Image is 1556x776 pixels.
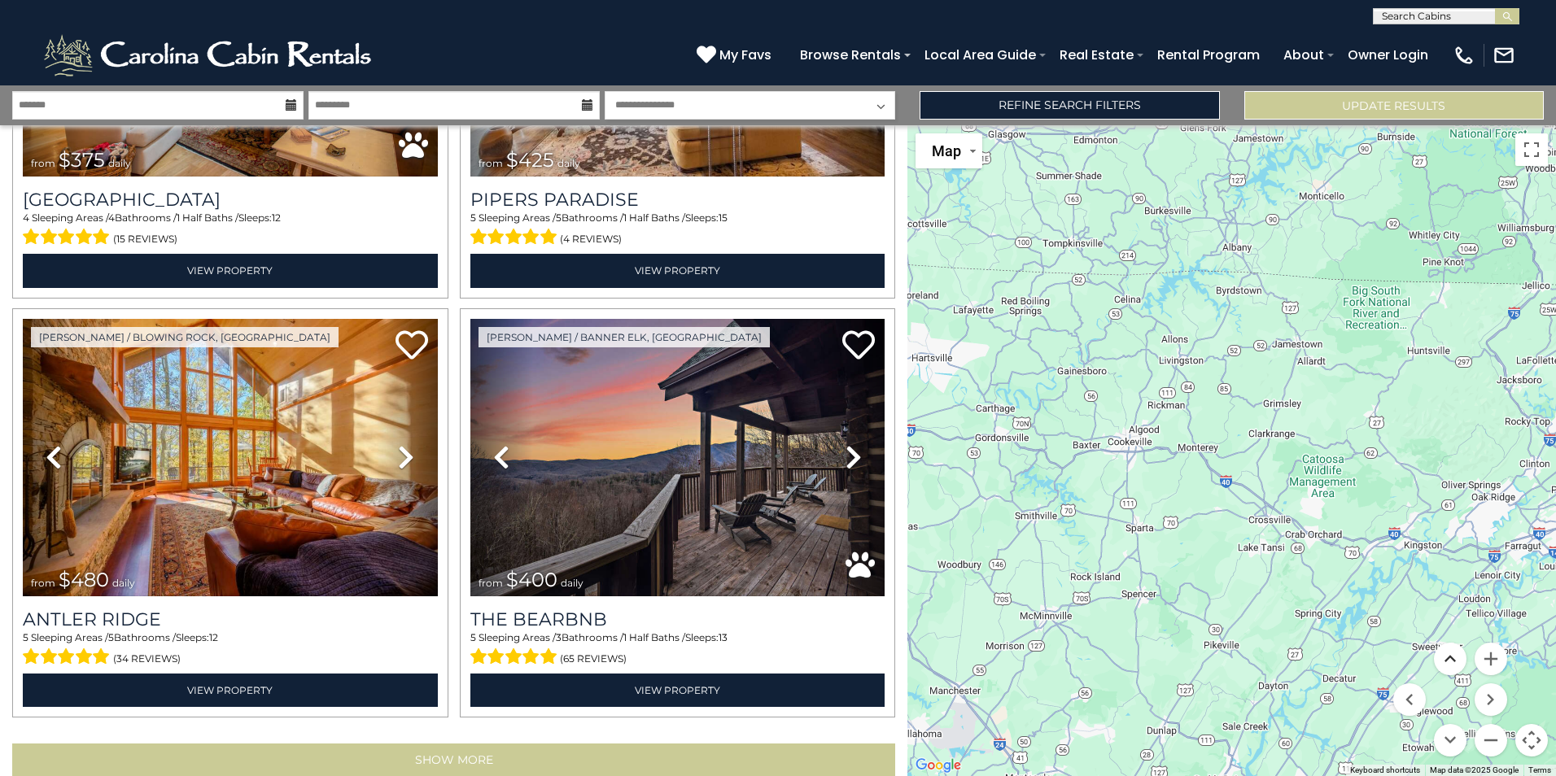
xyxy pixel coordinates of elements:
[719,211,728,224] span: 15
[561,577,583,589] span: daily
[479,577,503,589] span: from
[479,327,770,347] a: [PERSON_NAME] / Banner Elk, [GEOGRAPHIC_DATA]
[1340,41,1436,69] a: Owner Login
[1350,765,1420,776] button: Keyboard shortcuts
[1528,765,1551,774] a: Terms
[1453,44,1475,67] img: phone-regular-white.png
[272,211,281,224] span: 12
[623,631,685,643] span: 1 Half Baths /
[209,631,218,643] span: 12
[920,91,1219,120] a: Refine Search Filters
[177,211,238,224] span: 1 Half Baths /
[31,327,339,347] a: [PERSON_NAME] / Blowing Rock, [GEOGRAPHIC_DATA]
[1430,765,1519,774] span: Map data ©2025 Google
[23,608,438,630] a: Antler Ridge
[1051,41,1142,69] a: Real Estate
[396,329,428,364] a: Add to favorites
[470,189,885,211] a: Pipers Paradise
[506,568,557,591] span: $400
[23,631,28,643] span: 5
[470,319,885,596] img: thumbnail_163977593.jpeg
[59,148,105,172] span: $375
[108,211,115,224] span: 4
[560,648,627,669] span: (65 reviews)
[916,133,982,168] button: Change map style
[1149,41,1268,69] a: Rental Program
[12,743,895,776] button: Show More
[1434,643,1466,675] button: Move up
[470,630,885,669] div: Sleeping Areas / Bathrooms / Sleeps:
[23,674,438,707] a: View Property
[470,674,885,707] a: View Property
[23,189,438,211] h3: Mountain Song Lodge
[23,211,29,224] span: 4
[479,157,503,169] span: from
[113,229,177,250] span: (15 reviews)
[1475,683,1507,716] button: Move right
[1275,41,1332,69] a: About
[1393,683,1426,716] button: Move left
[31,577,55,589] span: from
[911,755,965,776] a: Open this area in Google Maps (opens a new window)
[916,41,1044,69] a: Local Area Guide
[697,45,776,66] a: My Favs
[23,319,438,596] img: thumbnail_163267178.jpeg
[623,211,685,224] span: 1 Half Baths /
[556,631,562,643] span: 3
[23,254,438,287] a: View Property
[113,648,181,669] span: (34 reviews)
[470,254,885,287] a: View Property
[470,608,885,630] a: The Bearbnb
[911,755,965,776] img: Google
[557,157,580,169] span: daily
[1244,91,1544,120] button: Update Results
[1434,724,1466,756] button: Move down
[1493,44,1515,67] img: mail-regular-white.png
[470,631,476,643] span: 5
[1515,724,1548,756] button: Map camera controls
[112,577,135,589] span: daily
[470,211,476,224] span: 5
[1515,133,1548,166] button: Toggle fullscreen view
[31,157,55,169] span: from
[842,329,875,364] a: Add to favorites
[506,148,554,172] span: $425
[792,41,909,69] a: Browse Rentals
[719,45,771,65] span: My Favs
[560,229,622,250] span: (4 reviews)
[932,142,961,159] span: Map
[59,568,109,591] span: $480
[23,211,438,250] div: Sleeping Areas / Bathrooms / Sleeps:
[556,211,562,224] span: 5
[1475,643,1507,675] button: Zoom in
[108,631,114,643] span: 5
[108,157,131,169] span: daily
[41,31,378,80] img: White-1-2.png
[23,189,438,211] a: [GEOGRAPHIC_DATA]
[23,630,438,669] div: Sleeping Areas / Bathrooms / Sleeps:
[1475,724,1507,756] button: Zoom out
[719,631,728,643] span: 13
[470,211,885,250] div: Sleeping Areas / Bathrooms / Sleeps:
